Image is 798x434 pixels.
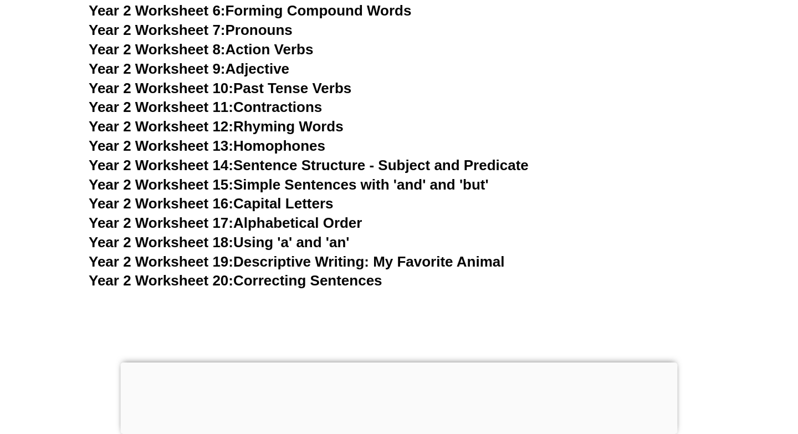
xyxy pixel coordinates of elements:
[89,215,362,231] a: Year 2 Worksheet 17:Alphabetical Order
[89,253,233,270] span: Year 2 Worksheet 19:
[89,234,349,251] a: Year 2 Worksheet 18:Using 'a' and 'an'
[89,253,504,270] a: Year 2 Worksheet 19:Descriptive Writing: My Favorite Animal
[89,41,226,58] span: Year 2 Worksheet 8:
[89,41,313,58] a: Year 2 Worksheet 8:Action Verbs
[89,272,233,289] span: Year 2 Worksheet 20:
[89,176,489,193] a: Year 2 Worksheet 15:Simple Sentences with 'and' and 'but'
[608,309,798,434] iframe: Chat Widget
[89,215,233,231] span: Year 2 Worksheet 17:
[121,362,678,431] iframe: Advertisement
[89,195,333,212] a: Year 2 Worksheet 16:Capital Letters
[89,118,233,135] span: Year 2 Worksheet 12:
[89,137,233,154] span: Year 2 Worksheet 13:
[89,118,344,135] a: Year 2 Worksheet 12:Rhyming Words
[89,80,351,96] a: Year 2 Worksheet 10:Past Tense Verbs
[89,234,233,251] span: Year 2 Worksheet 18:
[89,2,411,19] a: Year 2 Worksheet 6:Forming Compound Words
[89,272,382,289] a: Year 2 Worksheet 20:Correcting Sentences
[89,137,325,154] a: Year 2 Worksheet 13:Homophones
[89,99,233,115] span: Year 2 Worksheet 11:
[89,2,226,19] span: Year 2 Worksheet 6:
[89,176,233,193] span: Year 2 Worksheet 15:
[89,22,293,38] a: Year 2 Worksheet 7:Pronouns
[89,157,233,173] span: Year 2 Worksheet 14:
[89,22,226,38] span: Year 2 Worksheet 7:
[89,157,529,173] a: Year 2 Worksheet 14:Sentence Structure - Subject and Predicate
[89,60,226,77] span: Year 2 Worksheet 9:
[89,60,289,77] a: Year 2 Worksheet 9:Adjective
[89,195,233,212] span: Year 2 Worksheet 16:
[89,99,322,115] a: Year 2 Worksheet 11:Contractions
[89,80,233,96] span: Year 2 Worksheet 10:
